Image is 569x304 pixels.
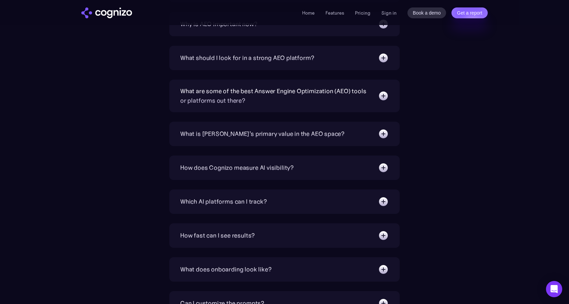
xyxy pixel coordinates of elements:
[381,9,397,17] a: Sign in
[546,281,562,297] div: Open Intercom Messenger
[407,7,446,18] a: Book a demo
[180,197,267,206] div: Which AI platforms can I track?
[180,265,271,274] div: What does onboarding look like?
[180,129,344,139] div: What is [PERSON_NAME]’s primary value in the AEO space?
[302,10,315,16] a: Home
[81,7,132,18] img: cognizo logo
[451,7,488,18] a: Get a report
[81,7,132,18] a: home
[180,86,371,105] div: What are some of the best Answer Engine Optimization (AEO) tools or platforms out there?
[325,10,344,16] a: Features
[180,53,314,63] div: What should I look for in a strong AEO platform?
[355,10,371,16] a: Pricing
[180,163,294,173] div: How does Cognizo measure AI visibility?
[180,231,255,240] div: How fast can I see results?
